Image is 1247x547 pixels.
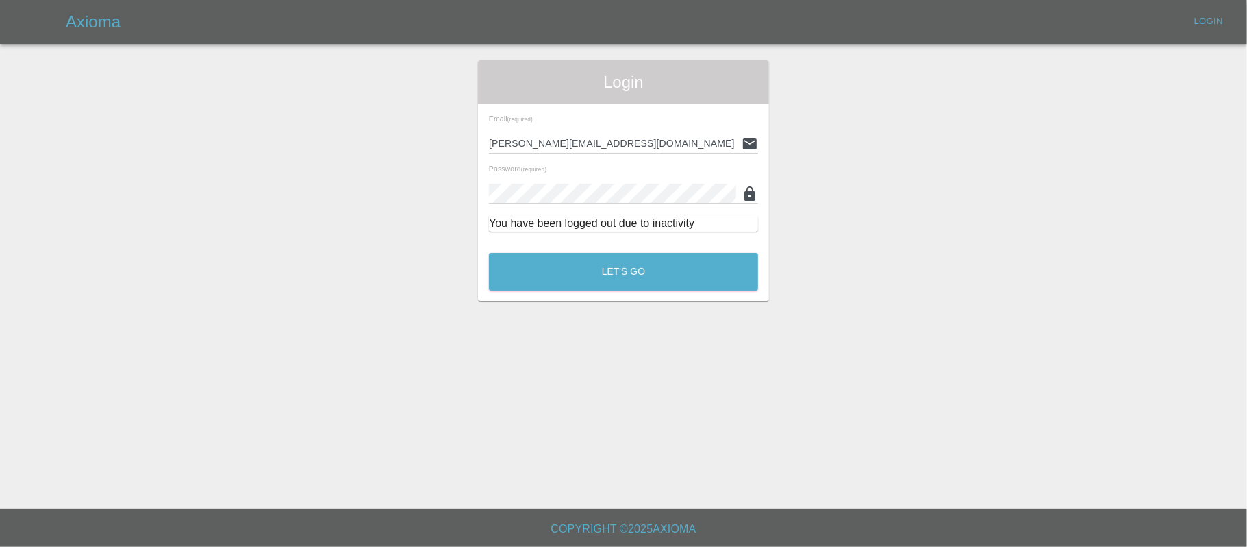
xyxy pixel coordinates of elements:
span: Email [489,114,533,123]
small: (required) [521,167,546,173]
div: You have been logged out due to inactivity [489,215,758,232]
h5: Axioma [66,11,121,33]
small: (required) [507,117,533,123]
span: Login [489,71,758,93]
h6: Copyright © 2025 Axioma [11,520,1236,539]
a: Login [1187,11,1231,32]
button: Let's Go [489,253,758,291]
span: Password [489,165,546,173]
